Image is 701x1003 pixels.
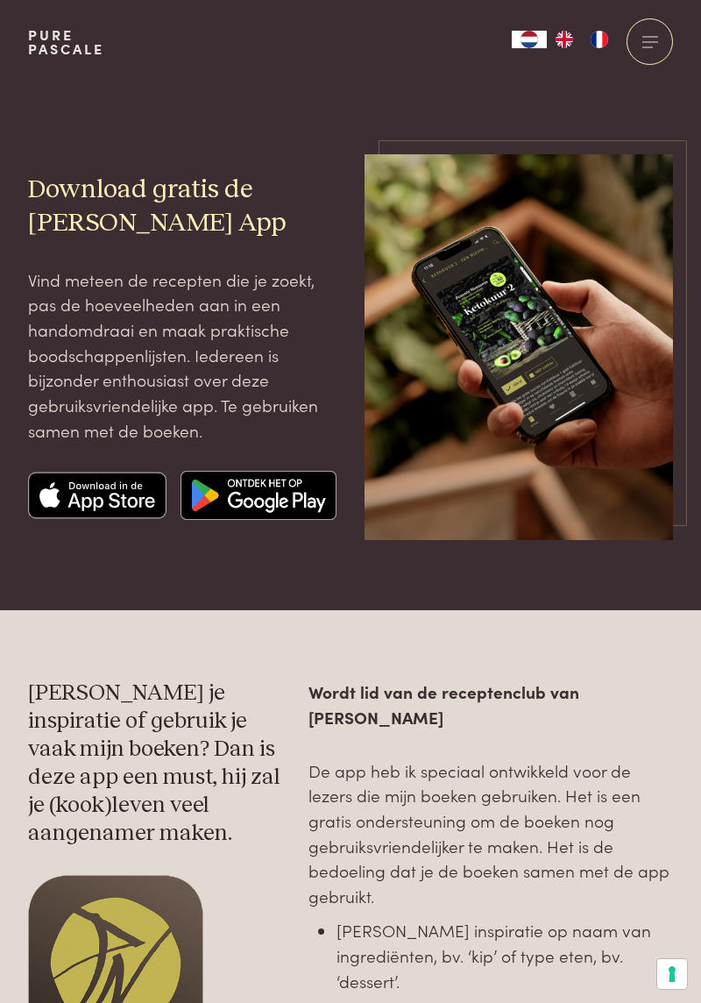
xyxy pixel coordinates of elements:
li: [PERSON_NAME] inspiratie op naam van ingrediënten, bv. ‘kip’ of type eten, bv. ‘dessert’. [336,918,673,993]
ul: Language list [547,31,617,48]
p: De app heb ik speciaal ontwikkeld voor de lezers die mijn boeken gebruiken. Het is een gratis ond... [308,758,673,909]
img: iPhone Mockup 15 [365,154,673,540]
a: PurePascale [28,28,104,56]
a: NL [512,31,547,48]
a: FR [582,31,617,48]
strong: Wordt lid van de receptenclub van [PERSON_NAME] [308,679,579,729]
p: Vind meteen de recepten die je zoekt, pas de hoeveelheden aan in een handomdraai en maak praktisc... [28,267,336,444]
div: Language [512,31,547,48]
img: Google app store [181,471,336,520]
h2: Download gratis de [PERSON_NAME] App [28,174,336,238]
button: Uw voorkeuren voor toestemming voor trackingtechnologieën [657,959,687,989]
a: EN [547,31,582,48]
h3: [PERSON_NAME] je inspiratie of gebruik je vaak mijn boeken? Dan is deze app een must, hij zal je ... [28,679,280,847]
aside: Language selected: Nederlands [512,31,617,48]
img: Apple app store [28,471,166,520]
